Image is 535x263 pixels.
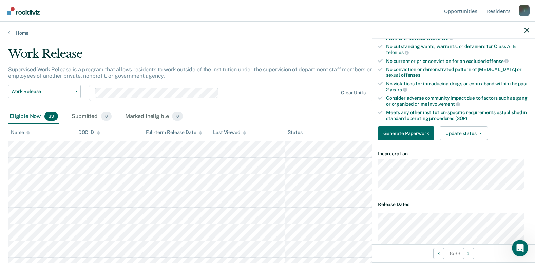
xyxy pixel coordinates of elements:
[440,126,488,140] button: Update status
[390,87,407,92] span: years
[386,81,529,92] div: No violations for introducing drugs or contraband within the past 2
[8,66,390,79] p: Supervised Work Release is a program that allows residents to work outside of the institution und...
[78,129,100,135] div: DOC ID
[386,58,529,64] div: No current or prior conviction for an excluded
[7,7,40,15] img: Recidiviz
[519,5,530,16] div: J
[455,116,467,121] span: (SOP)
[70,109,113,124] div: Submitted
[378,126,434,140] button: Generate Paperwork
[8,30,527,36] a: Home
[146,129,203,135] div: Full-term Release Date
[386,110,529,121] div: Meets any other institution-specific requirements established in standard operating procedures
[372,244,535,262] div: 18 / 33
[433,248,444,259] button: Previous Opportunity
[11,89,72,94] span: Work Release
[8,47,409,66] div: Work Release
[386,43,529,55] div: No outstanding wants, warrants, or detainers for Class A–E
[172,112,183,121] span: 0
[428,101,460,107] span: involvement
[386,67,529,78] div: No conviction or demonstrated pattern of [MEDICAL_DATA] or sexual
[512,240,528,256] iframe: Intercom live chat
[378,151,529,157] dt: Incarceration
[386,50,409,55] span: felonies
[8,109,59,124] div: Eligible Now
[486,58,509,64] span: offense
[341,90,366,96] div: Clear units
[426,35,454,41] span: clearance
[519,5,530,16] button: Profile dropdown button
[44,112,58,121] span: 33
[11,129,30,135] div: Name
[386,95,529,107] div: Consider adverse community impact due to factors such as gang or organized crime
[101,112,112,121] span: 0
[401,72,420,78] span: offenses
[288,129,302,135] div: Status
[213,129,246,135] div: Last Viewed
[463,248,474,259] button: Next Opportunity
[124,109,184,124] div: Marked Ineligible
[378,201,529,207] dt: Release Dates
